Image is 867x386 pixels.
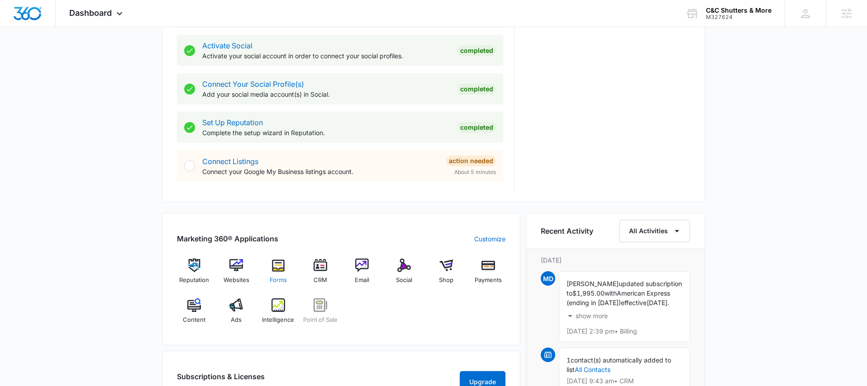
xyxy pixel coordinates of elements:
a: Connect Your Social Profile(s) [202,80,304,89]
div: account name [706,7,772,14]
p: [DATE] 2:39 pm • Billing [567,328,682,334]
div: account id [706,14,772,20]
a: Email [345,259,380,291]
span: Reputation [179,276,209,285]
span: contact(s) automatically added to list [567,356,671,373]
span: About 5 minutes [454,168,496,176]
a: Websites [219,259,254,291]
a: Intelligence [261,298,296,331]
a: Point of Sale [303,298,338,331]
span: updated subscription to [567,280,682,297]
span: 1 [567,356,571,364]
span: Email [355,276,369,285]
a: Payments [471,259,505,291]
span: [PERSON_NAME] [567,280,619,287]
span: Social [396,276,412,285]
span: Payments [475,276,502,285]
div: Completed [457,84,496,94]
span: Intelligence [262,315,294,325]
span: $1,995.00 [572,289,605,297]
span: CRM [314,276,327,285]
p: Connect your Google My Business listings account. [202,167,439,176]
span: with [605,289,617,297]
p: [DATE] [541,255,690,265]
div: Completed [457,122,496,133]
a: Ads [219,298,254,331]
span: effective [621,299,647,306]
p: Activate your social account in order to connect your social profiles. [202,51,450,61]
a: Activate Social [202,41,252,50]
a: Shop [429,259,464,291]
span: American Express (ending in [DATE]) [567,289,670,306]
p: Complete the setup wizard in Reputation. [202,128,450,137]
span: Forms [270,276,287,285]
a: Forms [261,259,296,291]
span: Websites [224,276,249,285]
h2: Marketing 360® Applications [177,233,278,244]
span: MD [541,271,555,286]
span: Content [183,315,205,325]
button: All Activities [619,220,690,242]
span: [DATE]. [647,299,669,306]
span: Shop [439,276,453,285]
span: Point of Sale [303,315,338,325]
span: Ads [231,315,242,325]
a: CRM [303,259,338,291]
a: Connect Listings [202,157,258,166]
a: Content [177,298,212,331]
p: Add your social media account(s) in Social. [202,89,450,99]
a: Reputation [177,259,212,291]
div: Completed [457,45,496,56]
div: Action Needed [446,155,496,166]
span: Dashboard [69,8,112,18]
a: Customize [474,234,505,244]
p: show more [576,313,608,319]
h6: Recent Activity [541,226,593,236]
a: All Contacts [575,366,610,373]
button: show more [567,307,608,325]
p: [DATE] 9:43 am • CRM [567,378,682,384]
a: Social [387,259,422,291]
a: Set Up Reputation [202,118,263,127]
